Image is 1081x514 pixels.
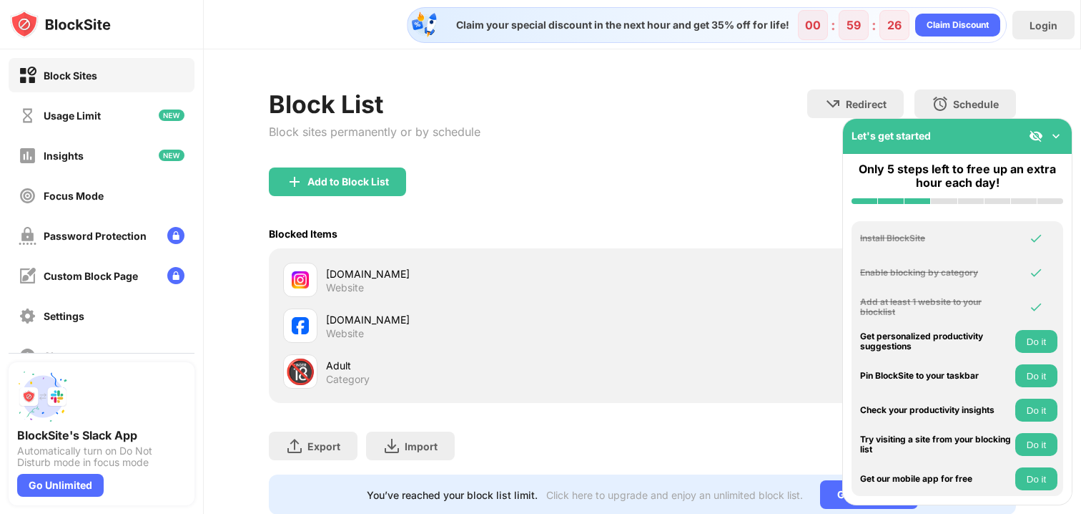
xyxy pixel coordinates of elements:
[1015,330,1057,353] button: Do it
[860,405,1012,415] div: Check your productivity insights
[269,125,480,139] div: Block sites permanently or by schedule
[860,474,1012,484] div: Get our mobile app for free
[44,150,84,162] div: Insights
[326,358,643,373] div: Adult
[326,327,364,340] div: Website
[19,347,36,365] img: about-off.svg
[17,371,69,422] img: push-slack.svg
[448,19,789,31] div: Claim your special discount in the next hour and get 35% off for life!
[927,18,989,32] div: Claim Discount
[44,69,97,82] div: Block Sites
[546,489,803,501] div: Click here to upgrade and enjoy an unlimited block list.
[307,440,340,452] div: Export
[860,297,1012,318] div: Add at least 1 website to your blocklist
[953,98,999,110] div: Schedule
[269,228,337,240] div: Blocked Items
[860,371,1012,381] div: Pin BlockSite to your taskbar
[326,281,364,294] div: Website
[17,445,186,468] div: Automatically turn on Do Not Disturb mode in focus mode
[860,435,1012,455] div: Try visiting a site from your blocking list
[19,67,36,84] img: block-on.svg
[869,14,879,37] div: :
[405,440,438,452] div: Import
[846,98,887,110] div: Redirect
[1049,129,1063,143] img: omni-setup-toggle.svg
[269,89,480,119] div: Block List
[17,428,186,442] div: BlockSite's Slack App
[1015,399,1057,422] button: Do it
[410,11,439,39] img: specialOfferDiscount.svg
[1015,467,1057,490] button: Do it
[19,227,36,245] img: password-protection-off.svg
[1015,364,1057,387] button: Do it
[846,18,861,32] div: 59
[292,271,309,288] img: favicons
[19,187,36,205] img: focus-off.svg
[44,230,147,242] div: Password Protection
[19,307,36,325] img: settings-off.svg
[326,373,370,386] div: Category
[1015,433,1057,456] button: Do it
[292,317,309,334] img: favicons
[44,350,74,362] div: About
[44,110,101,122] div: Usage Limit
[805,18,821,32] div: 00
[852,163,1063,190] div: Only 5 steps left to free up an extra hour each day!
[44,190,104,202] div: Focus Mode
[326,312,643,327] div: [DOMAIN_NAME]
[326,266,643,281] div: [DOMAIN_NAME]
[167,227,184,244] img: lock-menu.svg
[860,268,1012,278] div: Enable blocking by category
[17,474,104,497] div: Go Unlimited
[159,150,184,161] img: new-icon.svg
[10,10,111,39] img: logo-blocksite.svg
[367,489,538,501] div: You’ve reached your block list limit.
[852,130,931,142] div: Let's get started
[1029,300,1043,314] img: omni-check.svg
[1029,129,1043,143] img: eye-not-visible.svg
[167,267,184,284] img: lock-menu.svg
[860,233,1012,243] div: Install BlockSite
[1029,266,1043,280] img: omni-check.svg
[159,110,184,121] img: new-icon.svg
[285,357,315,387] div: 🔞
[19,107,36,125] img: time-usage-off.svg
[887,18,902,32] div: 26
[19,147,36,165] img: insights-off.svg
[828,14,839,37] div: :
[19,267,36,285] img: customize-block-page-off.svg
[44,270,138,282] div: Custom Block Page
[44,310,84,322] div: Settings
[307,176,389,188] div: Add to Block List
[860,331,1012,352] div: Get personalized productivity suggestions
[1030,19,1057,31] div: Login
[820,480,918,509] div: Go Unlimited
[1029,231,1043,246] img: omni-check.svg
